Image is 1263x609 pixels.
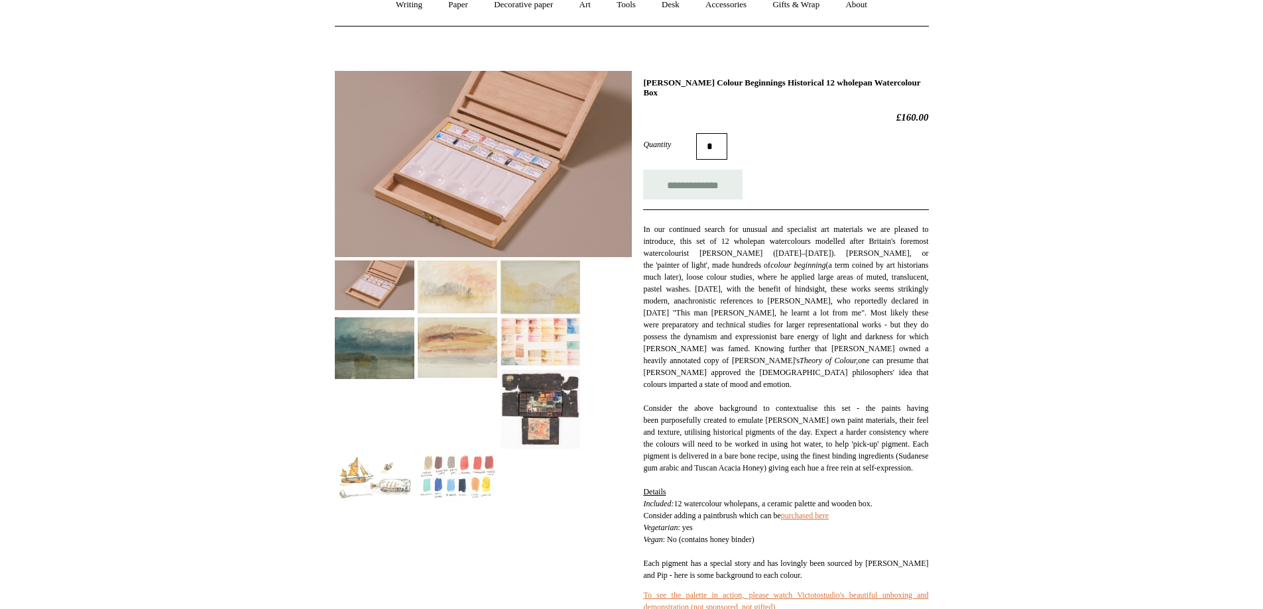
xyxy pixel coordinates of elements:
[643,111,928,123] h2: £160.00
[335,317,414,379] img: Turner Colour Beginnings Historical 12 wholepan Watercolour Box
[335,260,414,310] img: Turner Colour Beginnings Historical 12 wholepan Watercolour Box
[643,535,662,544] em: Vegan
[643,523,678,532] em: Vegetarian
[643,487,666,496] span: Details
[643,138,696,150] label: Quantity
[663,535,754,544] span: : No (contains honey binder)
[501,369,580,449] img: Turner Colour Beginnings Historical 12 wholepan Watercolour Box
[770,260,825,270] em: colour beginning
[643,499,674,508] em: Included:
[643,78,928,98] h1: [PERSON_NAME] Colour Beginnings Historical 12 wholepan Watercolour Box
[781,511,829,520] a: purchased here
[678,523,692,532] span: : yes
[800,356,858,365] em: Theory of Colour,
[418,317,497,378] img: Turner Colour Beginnings Historical 12 wholepan Watercolour Box
[418,452,497,502] img: Turner Colour Beginnings Historical 12 wholepan Watercolour Box
[418,260,497,314] img: Turner Colour Beginnings Historical 12 wholepan Watercolour Box
[501,260,580,314] img: Turner Colour Beginnings Historical 12 wholepan Watercolour Box
[643,249,928,389] span: [DATE]–[DATE]). [PERSON_NAME], or the 'painter of light', made hundreds of (a term coined by art ...
[643,223,928,581] p: In our continued search for unusual and specialist art materials we are pleased to introduce, thi...
[501,317,580,366] img: Turner Colour Beginnings Historical 12 wholepan Watercolour Box
[335,71,632,257] img: Turner Colour Beginnings Historical 12 wholepan Watercolour Box
[335,452,414,502] img: Turner Colour Beginnings Historical 12 wholepan Watercolour Box
[643,559,928,580] span: Each pigment has a special story and has lovingly been sourced by [PERSON_NAME] and Pip - here is...
[643,404,928,508] span: Consider the above background to contextualise this set - the paints having been purposefully cre...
